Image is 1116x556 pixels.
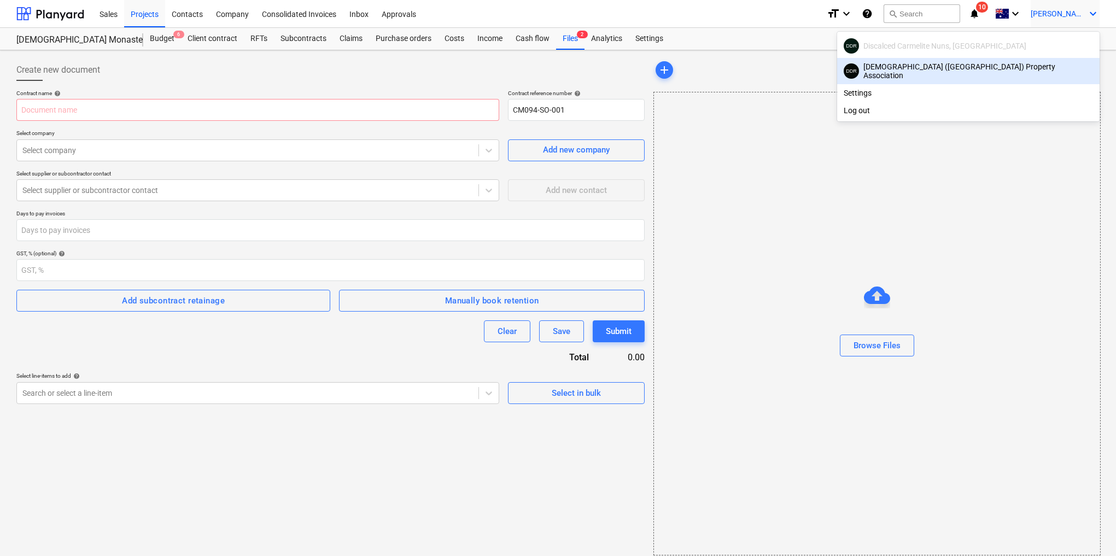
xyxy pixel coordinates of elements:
[837,84,1100,102] div: Settings
[846,43,857,49] span: DDR
[844,38,1093,54] div: Discalced Carmelite Nuns, [GEOGRAPHIC_DATA]
[846,68,857,74] span: DDR
[844,38,859,54] div: Daniel De Rocco
[1061,504,1116,556] iframe: Chat Widget
[837,102,1100,119] div: Log out
[844,62,1093,80] div: [DEMOGRAPHIC_DATA] ([GEOGRAPHIC_DATA]) Property Association
[844,63,859,79] div: Daniel De Rocco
